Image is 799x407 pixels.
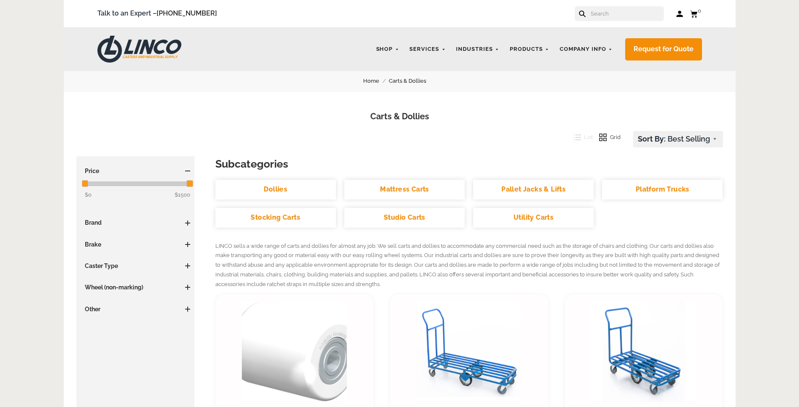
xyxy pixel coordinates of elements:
[567,131,593,144] button: List
[506,41,553,58] a: Products
[81,262,191,270] h3: Caster Type
[81,240,191,249] h3: Brake
[97,36,181,63] img: LINCO CASTERS & INDUSTRIAL SUPPLY
[602,180,723,200] a: Platform Trucks
[344,180,465,200] a: Mattress Carts
[175,190,190,200] span: $1500
[590,6,664,21] input: Search
[676,10,684,18] a: Log in
[81,167,191,175] h3: Price
[593,131,621,144] button: Grid
[81,218,191,227] h3: Brand
[344,208,465,228] a: Studio Carts
[363,76,389,86] a: Home
[690,8,702,19] a: 0
[97,8,217,19] span: Talk to an Expert –
[698,8,701,14] span: 0
[405,41,450,58] a: Services
[215,180,336,200] a: Dollies
[85,192,92,198] span: $0
[625,38,702,60] a: Request for Quote
[81,305,191,313] h3: Other
[76,110,723,123] h1: Carts & Dollies
[389,76,436,86] a: Carts & Dollies
[215,208,336,228] a: Stocking Carts
[215,156,723,171] h3: Subcategories
[157,9,217,17] a: [PHONE_NUMBER]
[372,41,403,58] a: Shop
[215,242,723,289] p: LINCO sells a wide range of carts and dollies for almost any job. We sell carts and dollies to ac...
[473,180,594,200] a: Pallet Jacks & Lifts
[452,41,503,58] a: Industries
[555,41,617,58] a: Company Info
[473,208,594,228] a: Utility Carts
[81,283,191,291] h3: Wheel (non-marking)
